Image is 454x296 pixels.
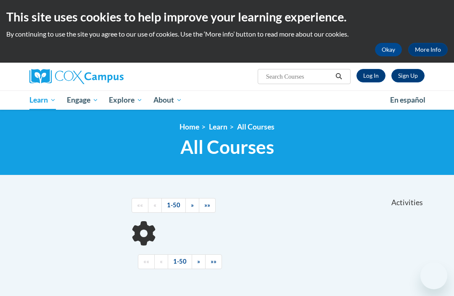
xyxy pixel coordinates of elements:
[375,43,402,56] button: Okay
[132,198,148,213] a: Begining
[391,198,423,207] span: Activities
[154,254,168,269] a: Previous
[103,90,148,110] a: Explore
[137,201,143,209] span: ««
[390,95,425,104] span: En español
[160,258,163,265] span: «
[61,90,104,110] a: Engage
[29,69,153,84] a: Cox Campus
[185,198,199,213] a: Next
[205,254,222,269] a: End
[168,254,192,269] a: 1-50
[109,95,143,105] span: Explore
[333,71,345,82] button: Search
[199,198,216,213] a: End
[6,8,448,25] h2: This site uses cookies to help improve your learning experience.
[29,69,124,84] img: Cox Campus
[24,90,61,110] a: Learn
[153,201,156,209] span: «
[148,90,187,110] a: About
[143,258,149,265] span: ««
[265,71,333,82] input: Search Courses
[192,254,206,269] a: Next
[179,122,199,131] a: Home
[385,91,431,109] a: En español
[420,262,447,289] iframe: Button to launch messaging window
[408,43,448,56] a: More Info
[138,254,155,269] a: Begining
[356,69,385,82] a: Log In
[211,258,216,265] span: »»
[153,95,182,105] span: About
[197,258,200,265] span: »
[161,198,186,213] a: 1-50
[6,29,448,39] p: By continuing to use the site you agree to our use of cookies. Use the ‘More info’ button to read...
[204,201,210,209] span: »»
[191,201,194,209] span: »
[209,122,227,131] a: Learn
[180,136,274,158] span: All Courses
[67,95,98,105] span: Engage
[29,95,56,105] span: Learn
[23,90,431,110] div: Main menu
[391,69,425,82] a: Register
[237,122,275,131] a: All Courses
[148,198,162,213] a: Previous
